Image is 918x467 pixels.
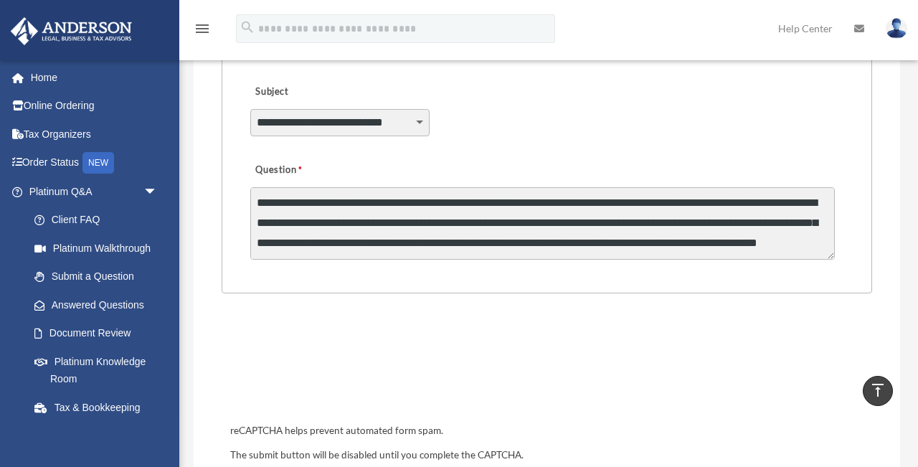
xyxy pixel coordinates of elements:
[226,338,444,394] iframe: reCAPTCHA
[20,393,179,439] a: Tax & Bookkeeping Packages
[20,319,179,348] a: Document Review
[10,148,179,178] a: Order StatusNEW
[20,234,179,263] a: Platinum Walkthrough
[869,382,886,399] i: vertical_align_top
[863,376,893,406] a: vertical_align_top
[240,19,255,35] i: search
[20,347,179,393] a: Platinum Knowledge Room
[82,152,114,174] div: NEW
[143,177,172,207] span: arrow_drop_down
[194,25,211,37] a: menu
[224,423,869,440] div: reCAPTCHA helps prevent automated form spam.
[10,177,179,206] a: Platinum Q&Aarrow_drop_down
[10,92,179,121] a: Online Ordering
[20,263,172,291] a: Submit a Question
[6,17,136,45] img: Anderson Advisors Platinum Portal
[886,18,907,39] img: User Pic
[10,63,179,92] a: Home
[10,120,179,148] a: Tax Organizers
[20,291,179,319] a: Answered Questions
[250,82,387,103] label: Subject
[194,20,211,37] i: menu
[20,206,179,235] a: Client FAQ
[250,161,361,181] label: Question
[224,447,869,464] div: The submit button will be disabled until you complete the CAPTCHA.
